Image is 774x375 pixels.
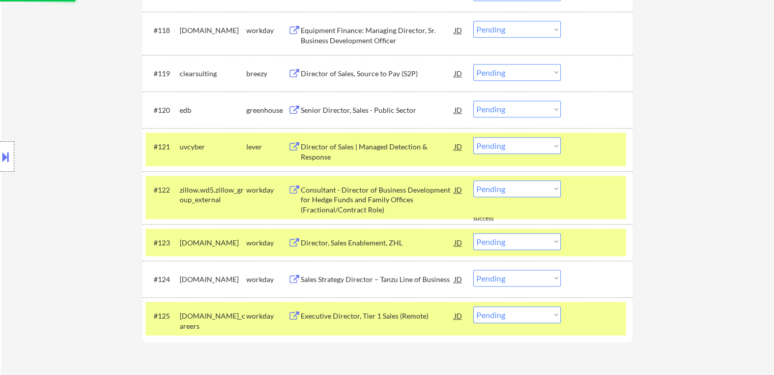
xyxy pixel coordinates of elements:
[180,142,246,152] div: uvcyber
[154,25,171,36] div: #118
[453,180,464,199] div: JD
[301,142,454,162] div: Director of Sales | Managed Detection & Response
[246,238,288,248] div: workday
[154,311,171,321] div: #125
[246,311,288,321] div: workday
[246,105,288,115] div: greenhouse
[301,105,454,115] div: Senior Director, Sales - Public Sector
[453,233,464,252] div: JD
[453,21,464,39] div: JD
[453,306,464,325] div: JD
[180,69,246,79] div: clearsulting
[301,25,454,45] div: Equipment Finance: Managing Director, Sr. Business Development Officer
[246,142,288,152] div: lever
[180,25,246,36] div: [DOMAIN_NAME]
[453,270,464,288] div: JD
[301,311,454,321] div: Executive Director, Tier 1 Sales (Remote)
[473,214,514,223] div: success
[453,137,464,155] div: JD
[301,238,454,248] div: Director, Sales Enablement, ZHL
[180,105,246,115] div: edb
[180,311,246,331] div: [DOMAIN_NAME]_careers
[301,69,454,79] div: Director of Sales, Source to Pay (S2P)
[154,274,171,285] div: #124
[453,101,464,119] div: JD
[180,185,246,205] div: zillow.wd5.zillow_group_external
[246,25,288,36] div: workday
[180,274,246,285] div: [DOMAIN_NAME]
[453,64,464,82] div: JD
[246,185,288,195] div: workday
[246,69,288,79] div: breezy
[301,274,454,285] div: Sales Strategy Director – Tanzu Line of Business
[246,274,288,285] div: workday
[180,238,246,248] div: [DOMAIN_NAME]
[301,185,454,215] div: Consultant - Director of Business Development for Hedge Funds and Family Offices (Fractional/Cont...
